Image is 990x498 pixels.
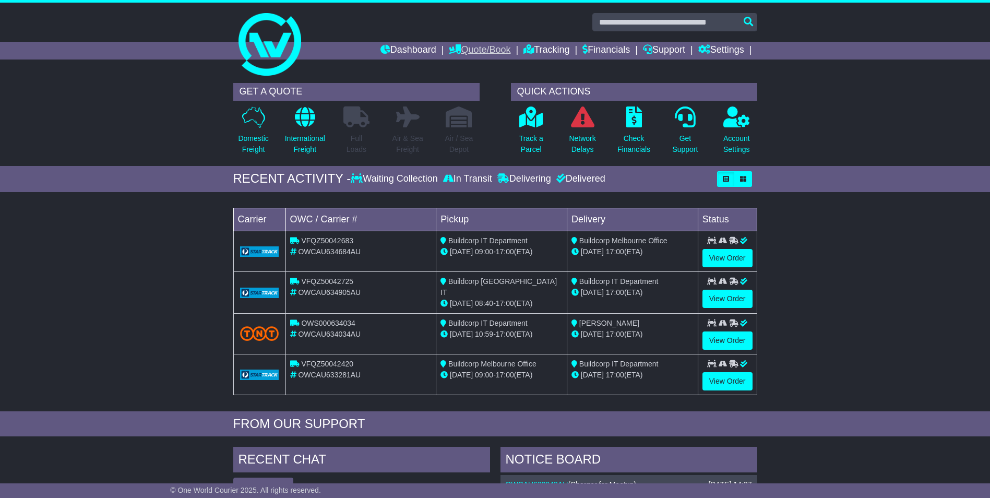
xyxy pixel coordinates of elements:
[240,246,279,257] img: GetCarrierServiceLogo
[475,247,493,256] span: 09:00
[233,478,293,496] button: View All Chats
[233,83,480,101] div: GET A QUOTE
[301,319,355,327] span: OWS000634034
[343,133,369,155] p: Full Loads
[496,330,514,338] span: 17:00
[702,372,753,390] a: View Order
[581,288,604,297] span: [DATE]
[571,370,694,381] div: (ETA)
[570,480,634,489] span: Charger for Meetup
[436,208,567,231] td: Pickup
[298,371,361,379] span: OWCAU633281AU
[448,360,536,368] span: Buildcorp Melbourne Office
[571,246,694,257] div: (ETA)
[571,329,694,340] div: (ETA)
[702,249,753,267] a: View Order
[569,133,595,155] p: Network Delays
[298,247,361,256] span: OWCAU634684AU
[606,330,624,338] span: 17:00
[581,247,604,256] span: [DATE]
[449,42,510,60] a: Quote/Book
[233,208,285,231] td: Carrier
[475,299,493,307] span: 08:40
[170,486,321,494] span: © One World Courier 2025. All rights reserved.
[579,319,639,327] span: [PERSON_NAME]
[301,360,353,368] span: VFQZ50042420
[233,417,757,432] div: FROM OUR SUPPORT
[475,371,493,379] span: 09:00
[240,370,279,380] img: GetCarrierServiceLogo
[617,106,651,161] a: CheckFinancials
[301,277,353,286] span: VFQZ50042725
[450,371,473,379] span: [DATE]
[606,288,624,297] span: 17:00
[392,133,423,155] p: Air & Sea Freight
[723,133,750,155] p: Account Settings
[496,371,514,379] span: 17:00
[298,330,361,338] span: OWCAU634034AU
[440,246,563,257] div: - (ETA)
[450,247,473,256] span: [DATE]
[285,133,325,155] p: International Freight
[698,208,757,231] td: Status
[237,106,269,161] a: DomesticFreight
[284,106,326,161] a: InternationalFreight
[440,329,563,340] div: - (ETA)
[475,330,493,338] span: 10:59
[643,42,685,60] a: Support
[240,326,279,340] img: TNT_Domestic.png
[440,298,563,309] div: - (ETA)
[445,133,473,155] p: Air / Sea Depot
[450,330,473,338] span: [DATE]
[672,106,698,161] a: GetSupport
[523,42,569,60] a: Tracking
[723,106,750,161] a: AccountSettings
[606,247,624,256] span: 17:00
[496,247,514,256] span: 17:00
[448,236,527,245] span: Buildcorp IT Department
[448,319,527,327] span: Buildcorp IT Department
[495,173,554,185] div: Delivering
[519,106,544,161] a: Track aParcel
[571,287,694,298] div: (ETA)
[496,299,514,307] span: 17:00
[606,371,624,379] span: 17:00
[500,447,757,475] div: NOTICE BOARD
[440,370,563,381] div: - (ETA)
[579,277,658,286] span: Buildcorp IT Department
[506,480,568,489] a: OWCAU632943AU
[440,277,557,297] span: Buildcorp [GEOGRAPHIC_DATA] IT
[511,83,757,101] div: QUICK ACTIONS
[567,208,698,231] td: Delivery
[440,173,495,185] div: In Transit
[233,171,351,186] div: RECENT ACTIVITY -
[240,288,279,298] img: GetCarrierServiceLogo
[554,173,605,185] div: Delivered
[298,288,361,297] span: OWCAU634905AU
[702,331,753,350] a: View Order
[581,330,604,338] span: [DATE]
[708,480,752,489] div: [DATE] 14:37
[450,299,473,307] span: [DATE]
[506,480,752,489] div: ( )
[617,133,650,155] p: Check Financials
[698,42,744,60] a: Settings
[579,236,667,245] span: Buildcorp Melbourne Office
[285,208,436,231] td: OWC / Carrier #
[380,42,436,60] a: Dashboard
[702,290,753,308] a: View Order
[579,360,658,368] span: Buildcorp IT Department
[519,133,543,155] p: Track a Parcel
[238,133,268,155] p: Domestic Freight
[582,42,630,60] a: Financials
[233,447,490,475] div: RECENT CHAT
[568,106,596,161] a: NetworkDelays
[581,371,604,379] span: [DATE]
[351,173,440,185] div: Waiting Collection
[301,236,353,245] span: VFQZ50042683
[672,133,698,155] p: Get Support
